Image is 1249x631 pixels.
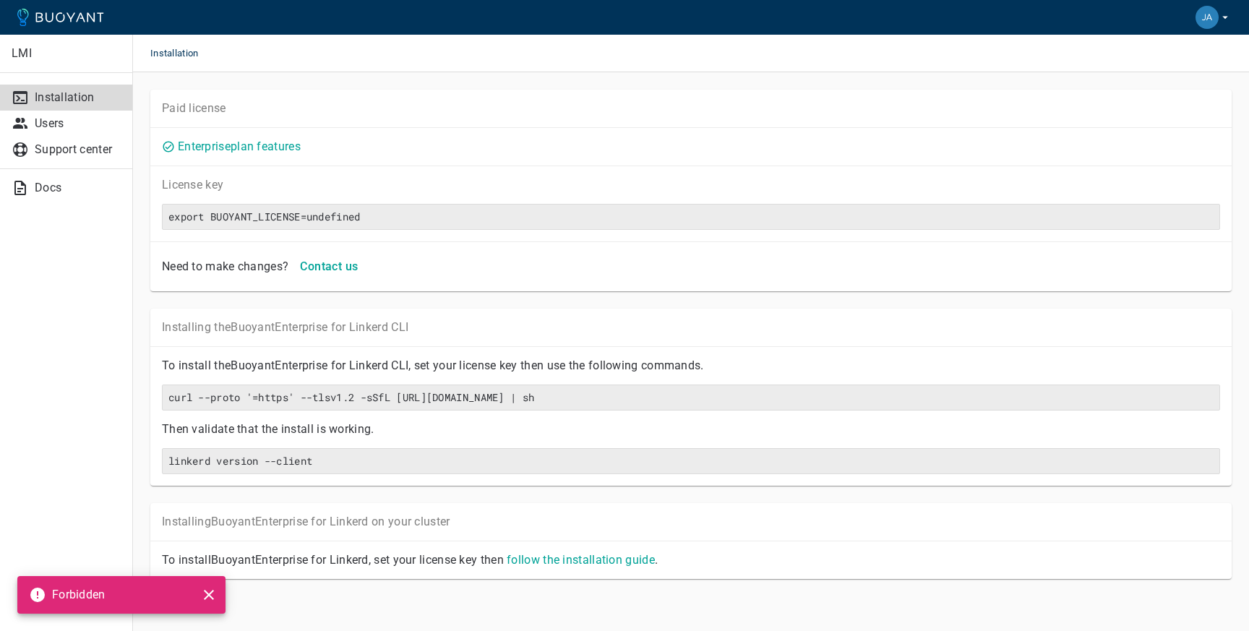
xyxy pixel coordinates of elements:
[162,515,1220,529] p: Installing Buoyant Enterprise for Linkerd on your cluster
[168,210,1214,223] h6: export BUOYANT_LICENSE=undefined
[35,90,121,105] p: Installation
[198,584,220,606] button: close
[150,35,216,72] span: Installation
[35,181,121,195] p: Docs
[1196,6,1219,29] img: Jacob Atencio
[35,116,121,131] p: Users
[156,254,288,274] div: Need to make changes?
[294,259,364,272] a: Contact us
[168,455,1214,468] h6: linkerd version --client
[300,259,358,274] h4: Contact us
[162,422,1220,437] p: Then validate that the install is working.
[162,359,1220,373] p: To install the Buoyant Enterprise for Linkerd CLI, set your license key then use the following co...
[162,320,1220,335] p: Installing the Buoyant Enterprise for Linkerd CLI
[507,553,655,567] a: follow the installation guide
[162,178,1220,192] p: License key
[35,142,121,157] p: Support center
[52,588,106,602] p: Forbidden
[162,553,1220,567] p: To install Buoyant Enterprise for Linkerd, set your license key then .
[162,101,1220,116] p: Paid license
[178,139,301,153] a: Enterpriseplan features
[294,254,364,280] button: Contact us
[168,391,1214,404] h6: curl --proto '=https' --tlsv1.2 -sSfL [URL][DOMAIN_NAME] | sh
[12,46,121,61] p: LMI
